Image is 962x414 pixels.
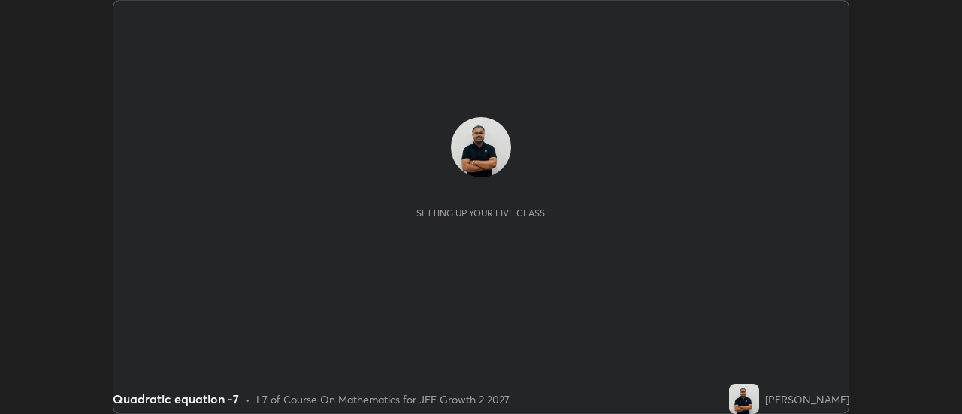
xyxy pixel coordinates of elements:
[113,390,239,408] div: Quadratic equation -7
[256,391,510,407] div: L7 of Course On Mathematics for JEE Growth 2 2027
[765,391,849,407] div: [PERSON_NAME]
[451,117,511,177] img: bbd5f6fc1e684c10aef75d89bdaa4b6b.jpg
[729,384,759,414] img: bbd5f6fc1e684c10aef75d89bdaa4b6b.jpg
[416,207,545,219] div: Setting up your live class
[245,391,250,407] div: •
